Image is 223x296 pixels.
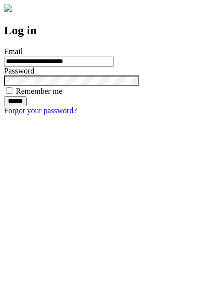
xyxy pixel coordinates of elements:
label: Password [4,67,34,75]
h2: Log in [4,24,219,37]
img: logo-4e3dc11c47720685a147b03b5a06dd966a58ff35d612b21f08c02c0306f2b779.png [4,4,12,12]
label: Email [4,47,23,56]
a: Forgot your password? [4,106,77,115]
label: Remember me [16,87,62,95]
